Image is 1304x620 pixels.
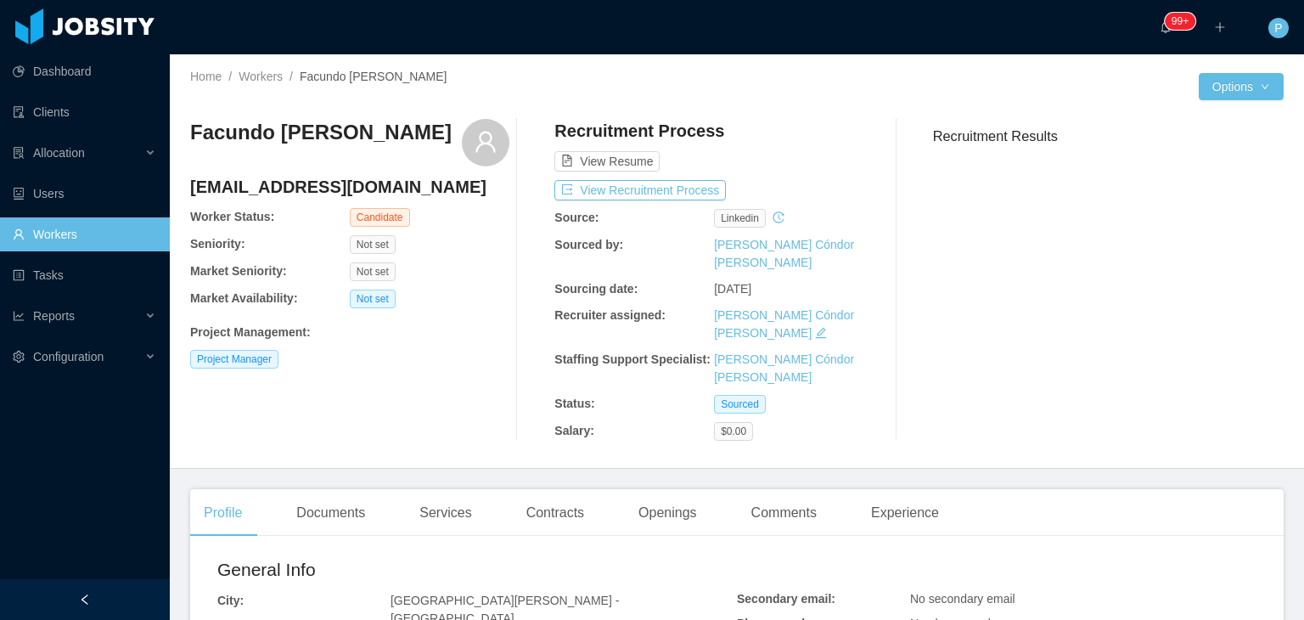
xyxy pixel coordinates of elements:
a: Workers [239,70,283,83]
span: Not set [350,235,396,254]
span: No secondary email [910,592,1015,606]
span: linkedin [714,209,766,228]
div: Experience [857,489,953,537]
div: Openings [625,489,711,537]
div: Services [406,489,485,537]
b: Seniority: [190,237,245,251]
span: Configuration [33,350,104,364]
i: icon: solution [13,147,25,159]
span: P [1274,18,1282,38]
h2: General Info [217,556,737,583]
span: Allocation [33,146,85,160]
a: icon: file-textView Resume [554,155,660,168]
span: Reports [33,309,75,323]
div: Profile [190,489,256,537]
b: Secondary email: [737,592,835,606]
span: / [289,70,293,83]
a: icon: exportView Recruitment Process [554,183,726,197]
span: $0.00 [714,422,753,441]
span: Project Manager [190,350,278,369]
b: City: [217,594,244,607]
a: Home [190,70,222,83]
span: Candidate [350,208,410,227]
a: [PERSON_NAME] Cóndor [PERSON_NAME] [714,238,854,269]
a: icon: pie-chartDashboard [13,54,156,88]
b: Sourcing date: [554,282,638,296]
b: Source: [554,211,599,224]
button: icon: exportView Recruitment Process [554,180,726,200]
h3: Facundo [PERSON_NAME] [190,119,452,146]
a: [PERSON_NAME] Cóndor [PERSON_NAME] [714,308,854,340]
b: Status: [554,397,594,410]
span: Facundo [PERSON_NAME] [300,70,447,83]
a: icon: userWorkers [13,217,156,251]
i: icon: edit [815,327,827,339]
b: Market Availability: [190,291,298,305]
i: icon: bell [1160,21,1172,33]
span: Not set [350,262,396,281]
span: Sourced [714,395,766,414]
b: Staffing Support Specialist: [554,352,711,366]
sup: 1738 [1165,13,1195,30]
a: [PERSON_NAME] Cóndor [PERSON_NAME] [714,352,854,384]
i: icon: user [474,130,497,154]
i: icon: plus [1214,21,1226,33]
b: Sourced by: [554,238,623,251]
h3: Recruitment Results [933,126,1284,147]
b: Project Management : [190,325,311,339]
div: Contracts [513,489,598,537]
h4: [EMAIL_ADDRESS][DOMAIN_NAME] [190,175,509,199]
b: Worker Status: [190,210,274,223]
button: icon: file-textView Resume [554,151,660,172]
b: Salary: [554,424,594,437]
span: Not set [350,290,396,308]
i: icon: setting [13,351,25,363]
i: icon: history [773,211,784,223]
i: icon: line-chart [13,310,25,322]
a: icon: auditClients [13,95,156,129]
span: [DATE] [714,282,751,296]
button: Optionsicon: down [1199,73,1284,100]
a: icon: robotUsers [13,177,156,211]
b: Market Seniority: [190,264,287,278]
div: Documents [283,489,379,537]
div: Comments [738,489,830,537]
b: Recruiter assigned: [554,308,666,322]
span: / [228,70,232,83]
a: icon: profileTasks [13,258,156,292]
